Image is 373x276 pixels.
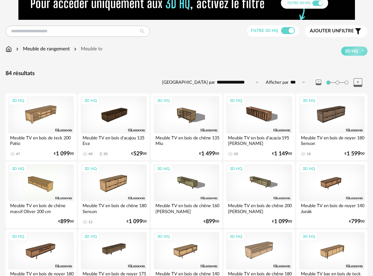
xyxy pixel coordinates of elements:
[299,201,365,215] div: Meuble TV en bois de noyer 140 Jonàk
[60,219,70,224] span: 899
[227,233,245,241] div: 3D HQ
[133,152,143,156] span: 529
[201,152,215,156] span: 1 499
[8,133,74,147] div: Meuble TV en bois de teck 200 Patio
[56,152,70,156] span: 1 099
[305,25,367,37] button: Ajouter unfiltre Filter icon
[81,165,100,173] div: 3D HQ
[154,233,173,241] div: 3D HQ
[274,152,288,156] span: 1 149
[223,162,295,228] a: 3D HQ Meuble TV en bois de chêne 200 [PERSON_NAME] €1 09900
[272,152,292,156] div: € 00
[299,165,318,173] div: 3D HQ
[299,97,318,105] div: 3D HQ
[199,152,219,156] div: € 00
[354,27,362,35] span: Filter icon
[154,165,173,173] div: 3D HQ
[103,152,108,156] div: 20
[6,94,77,160] a: 3D HQ Meuble TV en bois de teck 200 Patio 47 €1 09900
[88,220,93,224] div: 12
[204,219,219,224] div: € 00
[88,152,93,156] div: 40
[223,94,295,160] a: 3D HQ Meuble TV en bois d'acacia 195 [PERSON_NAME] 10 €1 14900
[206,219,215,224] span: 899
[6,70,367,77] div: 84 résultats
[129,219,143,224] span: 1 099
[9,97,27,105] div: 3D HQ
[154,133,219,147] div: Meuble TV en bois de chêne 135 Miu
[15,46,20,52] img: svg+xml;base64,PHN2ZyB3aWR0aD0iMTYiIGhlaWdodD0iMTYiIHZpZXdCb3g9IjAgMCAxNiAxNiIgZmlsbD0ibm9uZSIgeG...
[296,162,367,228] a: 3D HQ Meuble TV en bois de noyer 140 Jonàk €79900
[9,233,27,241] div: 3D HQ
[345,152,365,156] div: € 00
[78,162,149,228] a: 3D HQ Meuble TV en bois de chêne 180 Senson 12 €1 09900
[226,201,292,215] div: Meuble TV en bois de chêne 200 [PERSON_NAME]
[15,46,70,52] div: Meuble de rangement
[8,201,74,215] div: Meuble TV en bois de chêne massif Oliver 200 cm
[6,46,12,52] img: svg+xml;base64,PHN2ZyB3aWR0aD0iMTYiIGhlaWdodD0iMTciIHZpZXdCb3g9IjAgMCAxNiAxNyIgZmlsbD0ibm9uZSIgeG...
[266,80,289,86] label: Afficher par
[98,152,103,157] span: Download icon
[227,97,245,105] div: 3D HQ
[151,162,222,228] a: 3D HQ Meuble TV en bois de chêne 160 [PERSON_NAME] €89900
[345,48,358,54] span: 3D HQ
[154,97,173,105] div: 3D HQ
[226,133,292,147] div: Meuble TV en bois d'acacia 195 [PERSON_NAME]
[351,219,361,224] span: 799
[81,201,146,215] div: Meuble TV en bois de chêne 180 Senson
[227,165,245,173] div: 3D HQ
[274,219,288,224] span: 1 099
[347,152,361,156] span: 1 599
[272,219,292,224] div: € 00
[296,94,367,160] a: 3D HQ Meuble TV en bois de noyer 180 Senson 18 €1 59900
[234,152,238,156] div: 10
[251,29,278,33] span: Filtre 3D HQ
[9,165,27,173] div: 3D HQ
[81,97,100,105] div: 3D HQ
[127,219,147,224] div: € 00
[54,152,74,156] div: € 00
[299,233,318,241] div: 3D HQ
[81,233,100,241] div: 3D HQ
[16,152,20,156] div: 47
[58,219,74,224] div: € 00
[307,152,311,156] div: 18
[151,94,222,160] a: 3D HQ Meuble TV en bois de chêne 135 Miu €1 49900
[299,133,365,147] div: Meuble TV en bois de noyer 180 Senson
[78,94,149,160] a: 3D HQ Meuble TV en bois d'acajou 135 Eva 40 Download icon 20 €52900
[162,80,215,86] label: [GEOGRAPHIC_DATA] par
[131,152,147,156] div: € 00
[6,162,77,228] a: 3D HQ Meuble TV en bois de chêne massif Oliver 200 cm €89900
[81,133,146,147] div: Meuble TV en bois d'acajou 135 Eva
[349,219,365,224] div: € 00
[154,201,219,215] div: Meuble TV en bois de chêne 160 [PERSON_NAME]
[310,29,339,33] span: Ajouter un
[310,28,354,34] span: filtre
